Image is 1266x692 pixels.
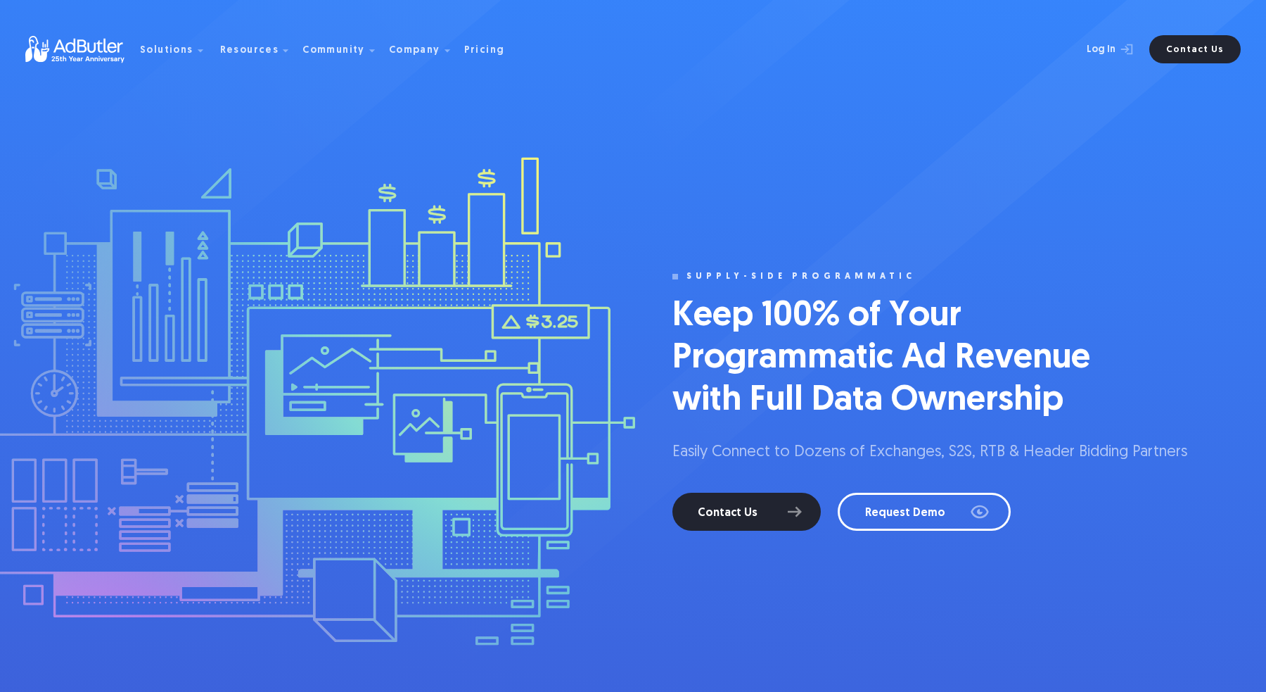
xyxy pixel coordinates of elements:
[1149,35,1241,63] a: Contact Us
[1049,35,1141,63] a: Log In
[140,46,193,56] div: Solutions
[220,46,279,56] div: Resources
[302,46,365,56] div: Community
[838,493,1011,531] a: Request Demo
[672,442,1187,464] p: Easily Connect to Dozens of Exchanges, S2S, RTB & Header Bidding Partners
[389,46,440,56] div: Company
[464,43,516,56] a: Pricing
[672,493,821,531] a: Contact Us
[464,46,505,56] div: Pricing
[672,296,1094,422] h1: Keep 100% of Your Programmatic Ad Revenue with Full Data Ownership
[686,272,916,282] div: Supply-side programmatic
